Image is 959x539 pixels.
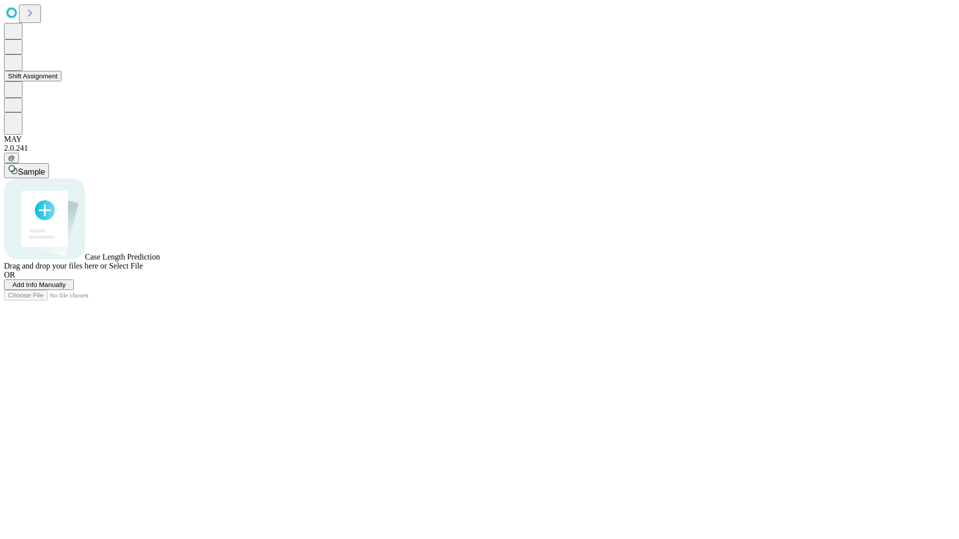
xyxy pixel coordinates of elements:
[4,163,49,178] button: Sample
[4,153,19,163] button: @
[4,270,15,279] span: OR
[8,154,15,162] span: @
[85,253,160,261] span: Case Length Prediction
[4,279,74,290] button: Add Info Manually
[4,71,61,81] button: Shift Assignment
[12,281,66,288] span: Add Info Manually
[4,262,107,270] span: Drag and drop your files here or
[4,135,955,144] div: MAY
[4,144,955,153] div: 2.0.241
[109,262,143,270] span: Select File
[18,168,45,176] span: Sample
